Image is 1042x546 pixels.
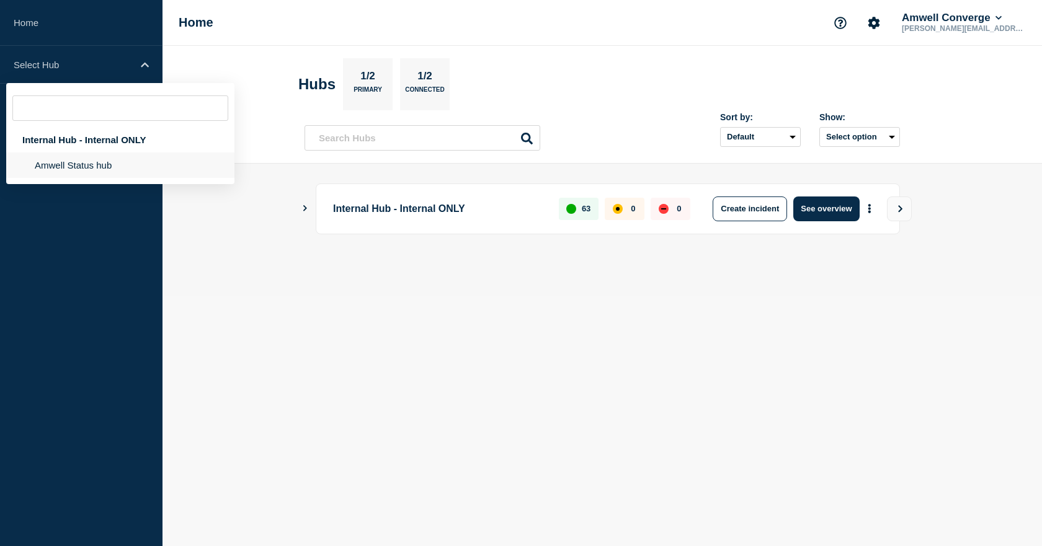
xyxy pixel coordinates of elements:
[413,70,437,86] p: 1/2
[677,204,681,213] p: 0
[713,196,787,221] button: Create incident
[6,152,234,178] li: Amwell Status hub
[720,112,801,122] div: Sort by:
[861,10,887,36] button: Account settings
[899,24,1028,33] p: [PERSON_NAME][EMAIL_ADDRESS][PERSON_NAME][DOMAIN_NAME]
[631,204,635,213] p: 0
[793,196,859,221] button: See overview
[302,204,308,213] button: Show Connected Hubs
[6,127,234,152] div: Internal Hub - Internal ONLY
[333,196,545,221] p: Internal Hub - Internal ONLY
[14,59,133,70] p: Select Hub
[354,86,382,99] p: Primary
[613,204,623,214] div: affected
[298,76,336,93] h2: Hubs
[899,12,1004,24] button: Amwell Converge
[720,127,801,147] select: Sort by
[582,204,590,213] p: 63
[179,15,213,30] h1: Home
[659,204,669,214] div: down
[862,197,878,220] button: More actions
[827,10,853,36] button: Support
[405,86,444,99] p: Connected
[819,112,900,122] div: Show:
[356,70,380,86] p: 1/2
[305,125,540,151] input: Search Hubs
[566,204,576,214] div: up
[887,196,912,221] button: View
[819,127,900,147] button: Select option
